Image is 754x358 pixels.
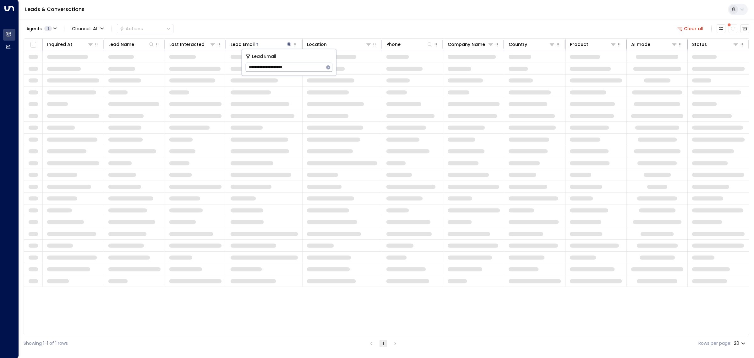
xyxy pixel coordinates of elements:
div: Country [509,41,527,48]
div: Status [692,41,707,48]
button: page 1 [380,340,387,347]
div: Location [307,41,372,48]
button: Channel:All [69,24,107,33]
span: Lead Email [252,53,276,60]
div: 20 [734,339,747,348]
div: Actions [120,26,143,31]
span: Agents [26,26,42,31]
button: Clear all [675,24,706,33]
div: Phone [386,41,433,48]
div: Last Interacted [169,41,216,48]
div: Product [570,41,588,48]
div: Lead Email [231,41,255,48]
div: Company Name [448,41,485,48]
div: Inquired At [47,41,72,48]
div: Button group with a nested menu [117,24,173,33]
span: 1 [44,26,52,31]
div: Showing 1-1 of 1 rows [24,340,68,347]
span: All [93,26,99,31]
div: Location [307,41,327,48]
div: Inquired At [47,41,94,48]
button: Archived Leads [740,24,749,33]
nav: pagination navigation [367,339,399,347]
button: Actions [117,24,173,33]
a: Leads & Conversations [25,6,85,13]
div: Lead Email [231,41,292,48]
div: AI mode [631,41,678,48]
div: Status [692,41,739,48]
div: Company Name [448,41,494,48]
span: Channel: [69,24,107,33]
div: Lead Name [108,41,155,48]
button: Customize [717,24,725,33]
div: Country [509,41,555,48]
div: Lead Name [108,41,134,48]
button: Agents1 [24,24,59,33]
div: AI mode [631,41,650,48]
div: Phone [386,41,401,48]
span: There are new threads available. Refresh the grid to view the latest updates. [729,24,737,33]
div: Product [570,41,616,48]
label: Rows per page: [698,340,731,347]
div: Last Interacted [169,41,205,48]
